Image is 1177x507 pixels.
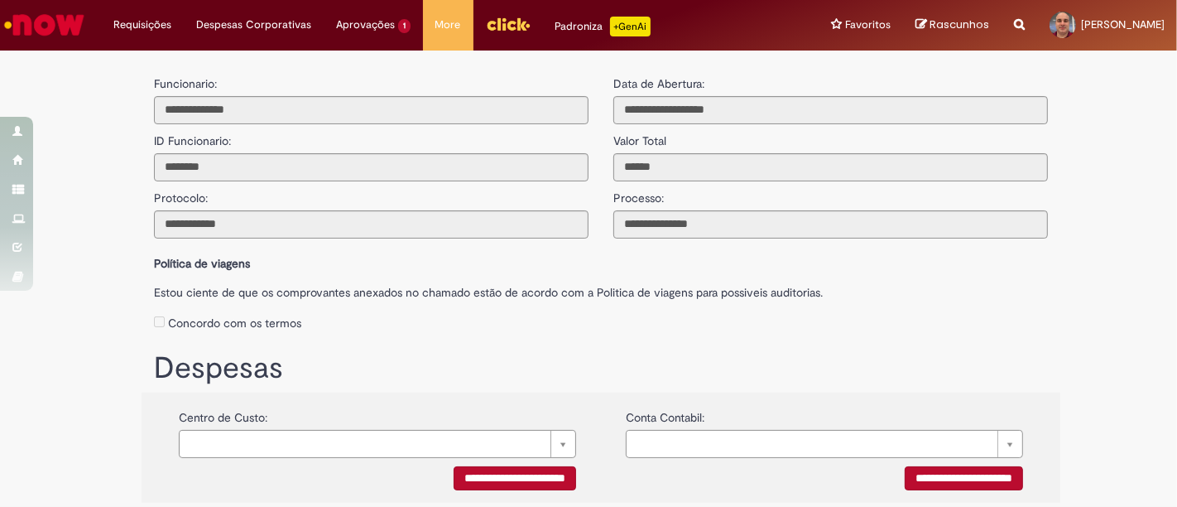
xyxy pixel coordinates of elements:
[845,17,891,33] span: Favoritos
[113,17,171,33] span: Requisições
[930,17,989,32] span: Rascunhos
[179,430,576,458] a: Limpar campo {0}
[154,124,231,149] label: ID Funcionario:
[486,12,531,36] img: click_logo_yellow_360x200.png
[179,401,267,426] label: Centro de Custo:
[398,19,411,33] span: 1
[435,17,461,33] span: More
[196,17,311,33] span: Despesas Corporativas
[336,17,395,33] span: Aprovações
[168,315,301,331] label: Concordo com os termos
[154,75,217,92] label: Funcionario:
[626,401,704,426] label: Conta Contabil:
[2,8,87,41] img: ServiceNow
[555,17,651,36] div: Padroniza
[610,17,651,36] p: +GenAi
[613,124,666,149] label: Valor Total
[154,256,250,271] b: Política de viagens
[1081,17,1165,31] span: [PERSON_NAME]
[626,430,1023,458] a: Limpar campo {0}
[613,181,664,206] label: Processo:
[154,181,208,206] label: Protocolo:
[613,75,704,92] label: Data de Abertura:
[154,352,1048,385] h1: Despesas
[154,276,1048,301] label: Estou ciente de que os comprovantes anexados no chamado estão de acordo com a Politica de viagens...
[915,17,989,33] a: Rascunhos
